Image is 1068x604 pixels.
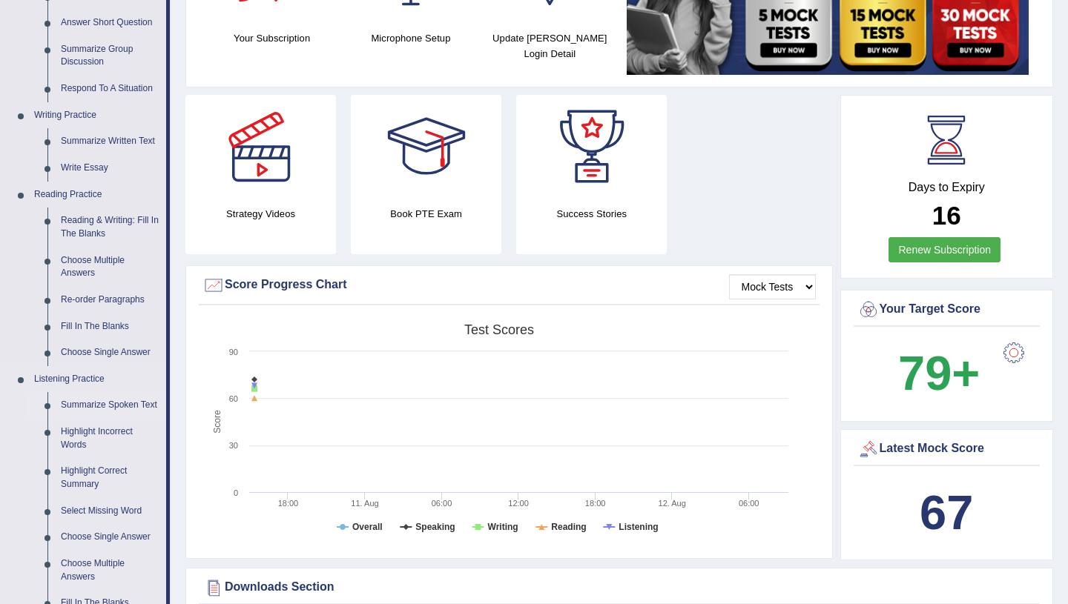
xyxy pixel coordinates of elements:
[54,392,166,419] a: Summarize Spoken Text
[488,30,612,62] h4: Update [PERSON_NAME] Login Detail
[551,522,586,532] tspan: Reading
[54,76,166,102] a: Respond To A Situation
[54,524,166,551] a: Choose Single Answer
[27,102,166,129] a: Writing Practice
[54,36,166,76] a: Summarize Group Discussion
[739,499,759,508] text: 06:00
[27,366,166,393] a: Listening Practice
[202,577,1036,599] div: Downloads Section
[202,274,816,296] div: Score Progress Chart
[659,499,686,508] tspan: 12. Aug
[185,206,336,222] h4: Strategy Videos
[229,394,238,403] text: 60
[415,522,455,532] tspan: Speaking
[857,299,1037,321] div: Your Target Score
[349,30,472,46] h4: Microphone Setup
[889,237,1001,262] a: Renew Subscription
[27,182,166,208] a: Reading Practice
[229,441,238,450] text: 30
[54,498,166,525] a: Select Missing Word
[351,206,501,222] h4: Book PTE Exam
[229,348,238,356] text: 90
[54,248,166,287] a: Choose Multiple Answers
[54,419,166,458] a: Highlight Incorrect Words
[432,499,452,508] text: 06:00
[54,551,166,590] a: Choose Multiple Answers
[210,30,334,46] h4: Your Subscription
[857,181,1037,194] h4: Days to Expiry
[585,499,606,508] text: 18:00
[54,313,166,340] a: Fill In The Blanks
[932,201,961,230] b: 16
[857,438,1037,460] div: Latest Mock Score
[54,128,166,155] a: Summarize Written Text
[54,10,166,36] a: Answer Short Question
[234,488,238,497] text: 0
[54,339,166,366] a: Choose Single Answer
[516,206,667,222] h4: Success Stories
[278,499,299,508] text: 18:00
[508,499,529,508] text: 12:00
[619,522,658,532] tspan: Listening
[54,287,166,313] a: Re-order Paragraphs
[54,155,166,182] a: Write Essay
[54,208,166,247] a: Reading & Writing: Fill In The Blanks
[212,410,222,434] tspan: Score
[488,522,518,532] tspan: Writing
[898,346,980,400] b: 79+
[464,322,534,337] tspan: Test scores
[54,458,166,497] a: Highlight Correct Summary
[351,499,378,508] tspan: 11. Aug
[352,522,383,532] tspan: Overall
[920,485,973,540] b: 67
